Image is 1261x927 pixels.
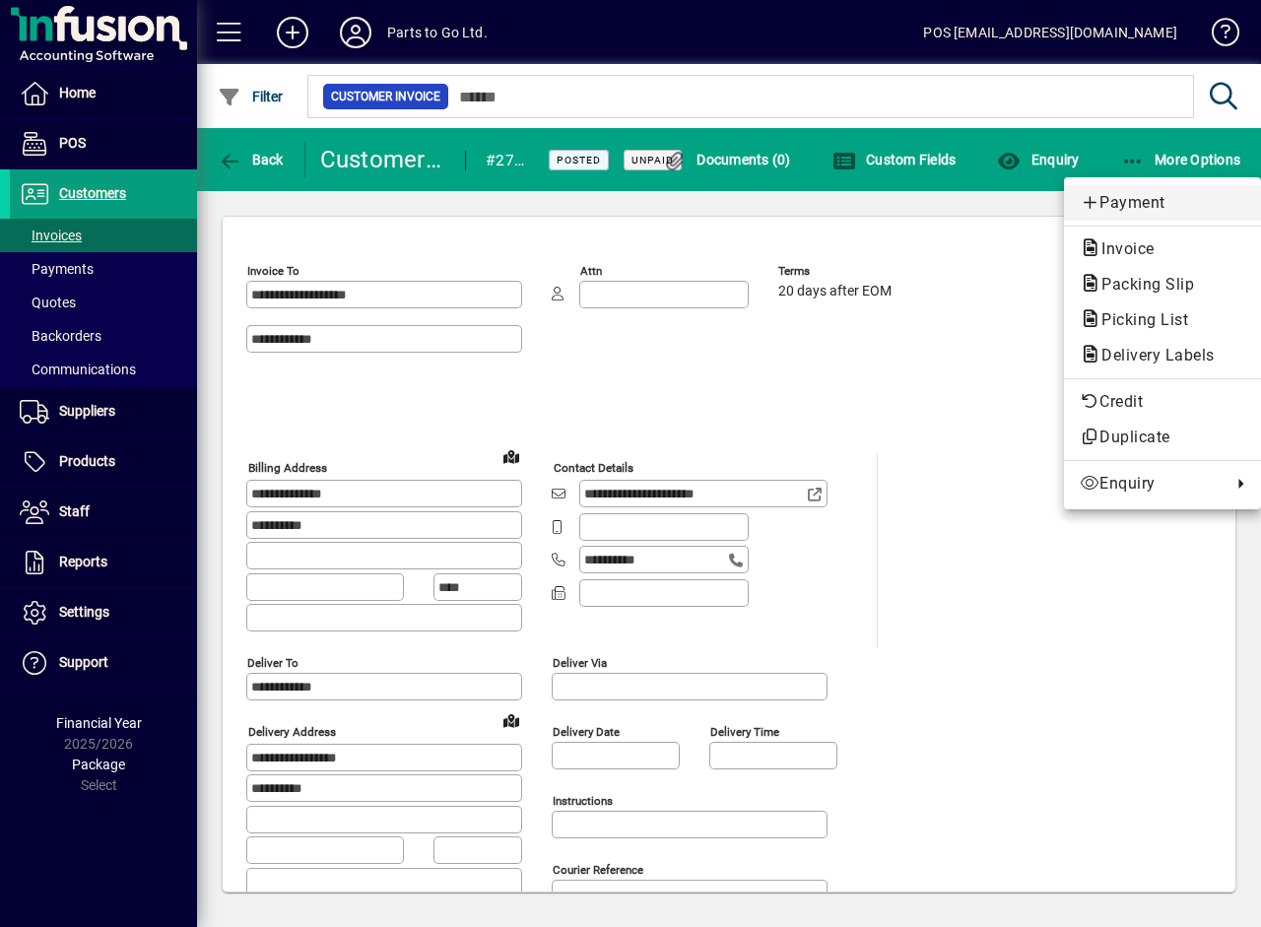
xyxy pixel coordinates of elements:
[1080,239,1164,258] span: Invoice
[1080,275,1204,294] span: Packing Slip
[1080,426,1245,449] span: Duplicate
[1064,185,1261,221] button: Add customer payment
[1080,390,1245,414] span: Credit
[1080,310,1198,329] span: Picking List
[1080,191,1245,215] span: Payment
[1080,472,1222,496] span: Enquiry
[1080,346,1225,364] span: Delivery Labels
